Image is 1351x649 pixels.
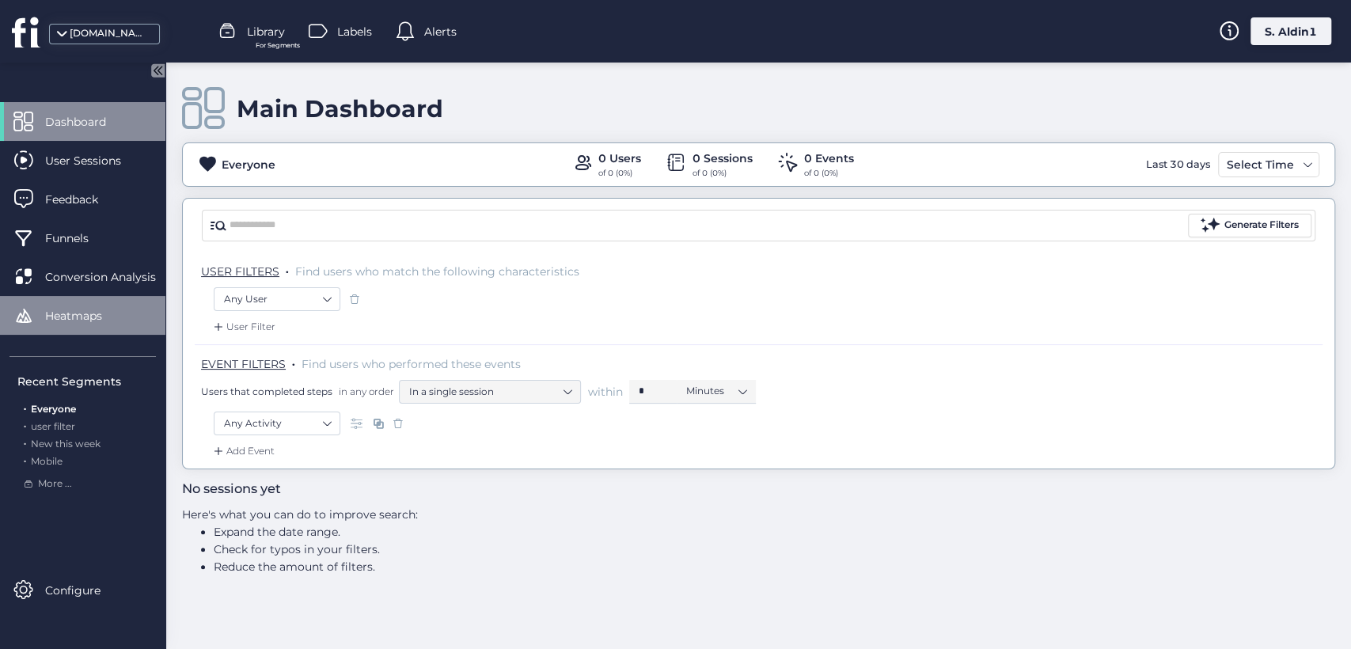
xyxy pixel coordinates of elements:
[31,438,101,450] span: New this week
[24,400,26,415] span: .
[295,264,579,279] span: Find users who match the following characteristics
[224,412,330,435] nz-select-item: Any Activity
[1224,218,1299,233] div: Generate Filters
[336,385,394,398] span: in any order
[1250,17,1331,45] div: S. Aldin1
[24,435,26,450] span: .
[804,167,854,180] div: of 0 (0%)
[598,167,641,180] div: of 0 (0%)
[182,479,838,499] h3: No sessions yet
[182,506,838,575] div: Here's what you can do to improve search:
[237,94,443,123] div: Main Dashboard
[222,156,275,173] div: Everyone
[409,380,571,404] nz-select-item: In a single session
[424,23,457,40] span: Alerts
[31,455,63,467] span: Mobile
[1142,152,1214,177] div: Last 30 days
[45,152,145,169] span: User Sessions
[224,287,330,311] nz-select-item: Any User
[201,385,332,398] span: Users that completed steps
[214,558,838,575] li: Reduce the amount of filters.
[24,417,26,432] span: .
[17,373,156,390] div: Recent Segments
[693,150,753,167] div: 0 Sessions
[804,150,854,167] div: 0 Events
[1188,214,1311,237] button: Generate Filters
[38,476,72,491] span: More ...
[211,443,275,459] div: Add Event
[31,403,76,415] span: Everyone
[1223,155,1298,174] div: Select Time
[302,357,521,371] span: Find users who performed these events
[292,354,295,370] span: .
[588,384,623,400] span: within
[693,167,753,180] div: of 0 (0%)
[201,264,279,279] span: USER FILTERS
[686,379,746,403] nz-select-item: Minutes
[201,357,286,371] span: EVENT FILTERS
[211,319,275,335] div: User Filter
[214,541,838,558] li: Check for typos in your filters.
[45,582,124,599] span: Configure
[214,523,838,541] li: Expand the date range.
[337,23,372,40] span: Labels
[598,150,641,167] div: 0 Users
[70,26,149,41] div: [DOMAIN_NAME]
[286,261,289,277] span: .
[24,452,26,467] span: .
[256,40,300,51] span: For Segments
[45,113,130,131] span: Dashboard
[45,191,122,208] span: Feedback
[45,230,112,247] span: Funnels
[45,307,126,324] span: Heatmaps
[247,23,285,40] span: Library
[31,420,75,432] span: user filter
[45,268,180,286] span: Conversion Analysis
